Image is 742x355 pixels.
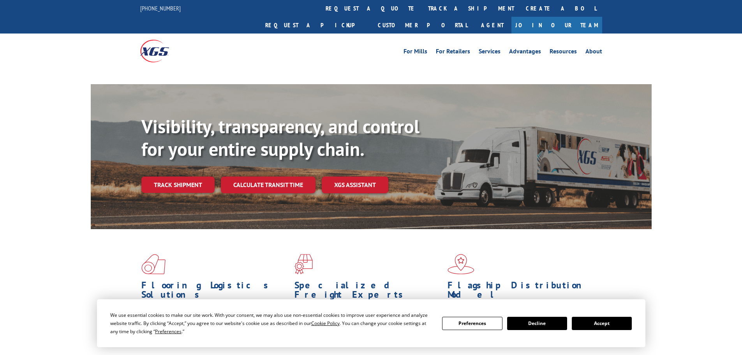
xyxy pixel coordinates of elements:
[97,299,645,347] div: Cookie Consent Prompt
[140,4,181,12] a: [PHONE_NUMBER]
[110,311,433,336] div: We use essential cookies to make our site work. With your consent, we may also use non-essential ...
[511,17,602,34] a: Join Our Team
[141,114,419,161] b: Visibility, transparency, and control for your entire supply chain.
[311,320,340,327] span: Cookie Policy
[404,48,427,57] a: For Mills
[507,317,567,330] button: Decline
[155,328,182,335] span: Preferences
[550,48,577,57] a: Resources
[141,281,289,303] h1: Flooring Logistics Solutions
[141,177,215,193] a: Track shipment
[572,317,632,330] button: Accept
[322,177,388,193] a: XGS ASSISTANT
[509,48,541,57] a: Advantages
[448,281,595,303] h1: Flagship Distribution Model
[479,48,501,57] a: Services
[442,317,502,330] button: Preferences
[294,281,442,303] h1: Specialized Freight Experts
[221,177,315,193] a: Calculate transit time
[585,48,602,57] a: About
[448,254,474,274] img: xgs-icon-flagship-distribution-model-red
[473,17,511,34] a: Agent
[436,48,470,57] a: For Retailers
[372,17,473,34] a: Customer Portal
[259,17,372,34] a: Request a pickup
[294,254,313,274] img: xgs-icon-focused-on-flooring-red
[141,254,166,274] img: xgs-icon-total-supply-chain-intelligence-red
